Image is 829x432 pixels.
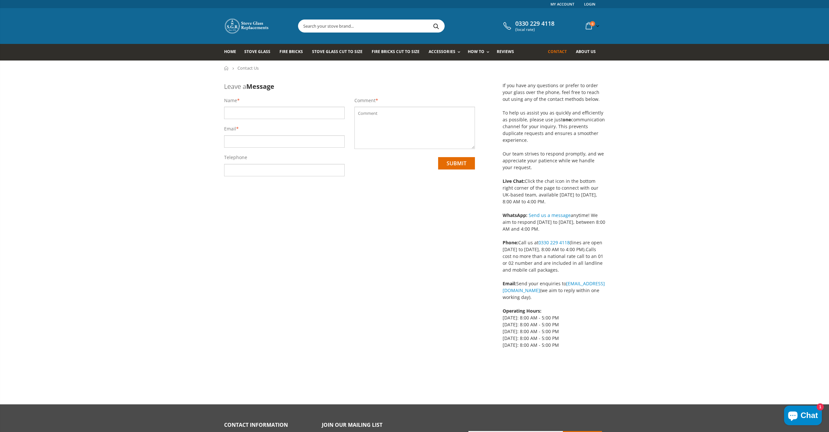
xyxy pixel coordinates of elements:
span: Click the chat icon in the bottom right corner of the page to connect with our UK-based team, ava... [503,178,598,205]
strong: Operating Hours: [503,308,541,314]
b: Message [246,82,274,91]
a: 0330 229 4118 [538,239,570,246]
a: Stove Glass Cut To Size [312,44,367,61]
span: Contact Us [237,65,259,71]
span: Fire Bricks Cut To Size [372,49,420,54]
strong: WhatsApp: [503,212,527,218]
a: Fire Bricks Cut To Size [372,44,424,61]
a: How To [468,44,493,61]
strong: Phone: [503,239,518,246]
a: Home [224,44,241,61]
strong: one [563,116,571,123]
label: Comment [354,97,376,104]
span: Fire Bricks [279,49,303,54]
span: Contact Information [224,421,288,428]
a: Contact [548,44,572,61]
span: About us [576,49,596,54]
a: Stove Glass [244,44,275,61]
span: Call us at (lines are open [DATE] to [DATE], 8:00 AM to 4:00 PM). Send your enquiries to (we aim ... [503,239,605,348]
span: Stove Glass [244,49,270,54]
span: Accessories [429,49,455,54]
span: (local rate) [515,27,554,32]
img: Stove Glass Replacement [224,18,270,34]
span: Contact [548,49,567,54]
span: 0330 229 4118 [515,20,554,27]
a: Send us a message [529,212,571,218]
a: Home [224,66,229,70]
a: About us [576,44,601,61]
span: Stove Glass Cut To Size [312,49,363,54]
a: Reviews [497,44,519,61]
input: Search your stove brand... [298,20,517,32]
label: Name [224,97,237,104]
a: Accessories [429,44,463,61]
span: 0 [590,21,595,26]
a: Fire Bricks [279,44,308,61]
button: Search [429,20,444,32]
a: 0 [583,20,601,32]
span: anytime! We aim to respond [DATE] to [DATE], between 8:00 AM and 4:00 PM. [503,212,605,232]
strong: Email: [503,280,516,287]
a: 0330 229 4118 (local rate) [502,20,554,32]
p: If you have any questions or prefer to order your glass over the phone, feel free to reach out us... [503,82,605,205]
label: Telephone [224,154,247,161]
h3: Leave a [224,82,475,91]
span: How To [468,49,484,54]
span: Join our mailing list [322,421,382,428]
label: Email [224,126,236,132]
input: submit [438,157,475,169]
span: Reviews [497,49,514,54]
span: Home [224,49,236,54]
a: [EMAIL_ADDRESS][DOMAIN_NAME] [503,280,605,293]
strong: Live Chat: [503,178,525,184]
inbox-online-store-chat: Shopify online store chat [782,406,824,427]
span: Calls cost no more than a national rate call to an 01 or 02 number and are included in all landli... [503,246,603,273]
